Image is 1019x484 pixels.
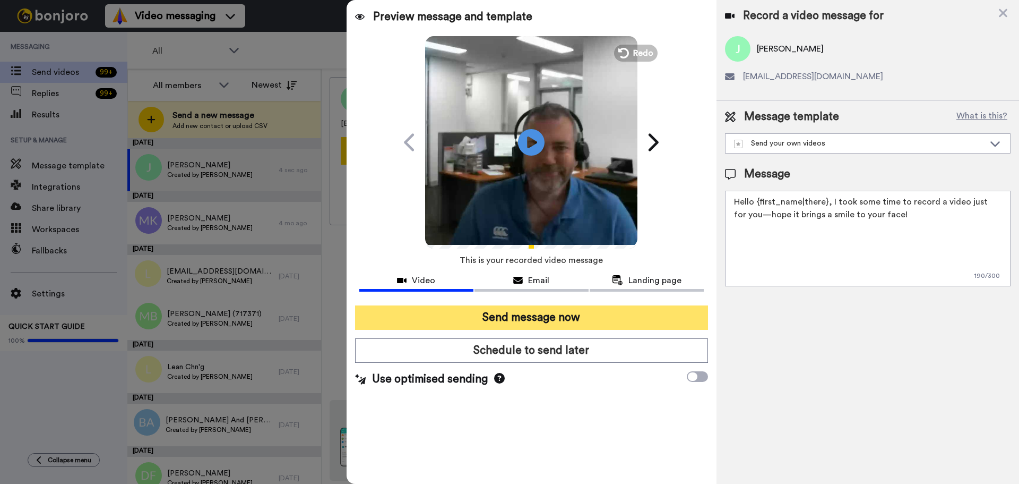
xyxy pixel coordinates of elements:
button: What is this? [953,109,1011,125]
img: demo-template.svg [734,140,742,148]
span: Email [528,274,549,287]
textarea: Hello {first_name|there}, I took some time to record a video just for you—hope it brings a smile ... [725,191,1011,286]
span: Video [412,274,435,287]
span: Message template [744,109,839,125]
button: Schedule to send later [355,338,708,363]
button: Send message now [355,305,708,330]
span: Message [744,166,790,182]
span: This is your recorded video message [460,249,603,272]
span: [EMAIL_ADDRESS][DOMAIN_NAME] [743,70,883,83]
div: Send your own videos [734,138,985,149]
span: Use optimised sending [372,371,488,387]
span: Landing page [628,274,681,287]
